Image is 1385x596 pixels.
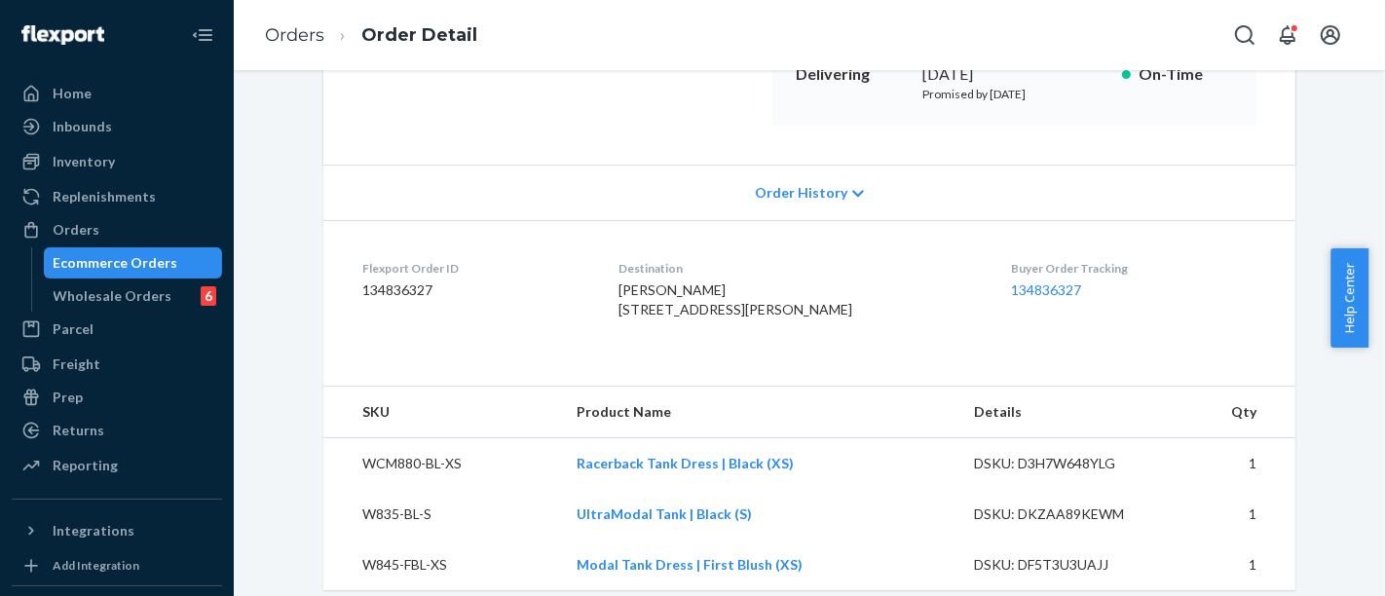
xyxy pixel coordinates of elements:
div: DSKU: D3H7W648YLG [974,454,1157,473]
div: Inventory [53,152,115,171]
button: Open account menu [1311,16,1350,55]
a: Home [12,78,222,109]
a: Order Detail [361,24,477,46]
a: Parcel [12,314,222,345]
ol: breadcrumbs [249,7,493,64]
a: Replenishments [12,181,222,212]
dt: Destination [618,260,981,277]
div: Add Integration [53,557,139,574]
a: Prep [12,382,222,413]
div: Integrations [53,521,134,540]
button: Open notifications [1268,16,1307,55]
a: Orders [265,24,324,46]
td: 1 [1172,438,1295,490]
div: Returns [53,421,104,440]
p: Delivering [796,63,907,86]
dt: Buyer Order Tracking [1011,260,1256,277]
a: UltraModal Tank | Black (S) [577,505,752,522]
a: Freight [12,349,222,380]
div: Ecommerce Orders [54,253,178,273]
a: Inventory [12,146,222,177]
th: Qty [1172,387,1295,438]
button: Integrations [12,515,222,546]
span: [PERSON_NAME] [STREET_ADDRESS][PERSON_NAME] [618,281,852,317]
div: Replenishments [53,187,156,206]
div: Parcel [53,319,94,339]
img: Flexport logo [21,25,104,45]
button: Help Center [1330,248,1368,348]
div: [DATE] [922,63,1106,86]
a: Racerback Tank Dress | Black (XS) [577,455,794,471]
th: Product Name [561,387,958,438]
td: 1 [1172,489,1295,540]
div: Freight [53,354,100,374]
a: Orders [12,214,222,245]
a: Inbounds [12,111,222,142]
button: Open Search Box [1225,16,1264,55]
td: W835-BL-S [323,489,561,540]
a: Wholesale Orders6 [44,280,223,312]
p: On-Time [1139,63,1233,86]
div: DSKU: DKZAA89KEWM [974,504,1157,524]
p: Promised by [DATE] [922,86,1106,102]
div: Reporting [53,456,118,475]
div: Wholesale Orders [54,286,172,306]
div: Inbounds [53,117,112,136]
a: Modal Tank Dress | First Blush (XS) [577,556,803,573]
a: Returns [12,415,222,446]
a: Reporting [12,450,222,481]
a: Ecommerce Orders [44,247,223,279]
td: W845-FBL-XS [323,540,561,590]
span: Order History [755,183,847,203]
div: Orders [53,220,99,240]
td: WCM880-BL-XS [323,438,561,490]
a: 134836327 [1011,281,1081,298]
dd: 134836327 [362,280,587,300]
div: 6 [201,286,216,306]
dt: Flexport Order ID [362,260,587,277]
div: DSKU: DF5T3U3UAJJ [974,555,1157,575]
td: 1 [1172,540,1295,590]
a: Add Integration [12,554,222,577]
button: Close Navigation [183,16,222,55]
div: Prep [53,388,83,407]
th: Details [958,387,1173,438]
div: Home [53,84,92,103]
th: SKU [323,387,561,438]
